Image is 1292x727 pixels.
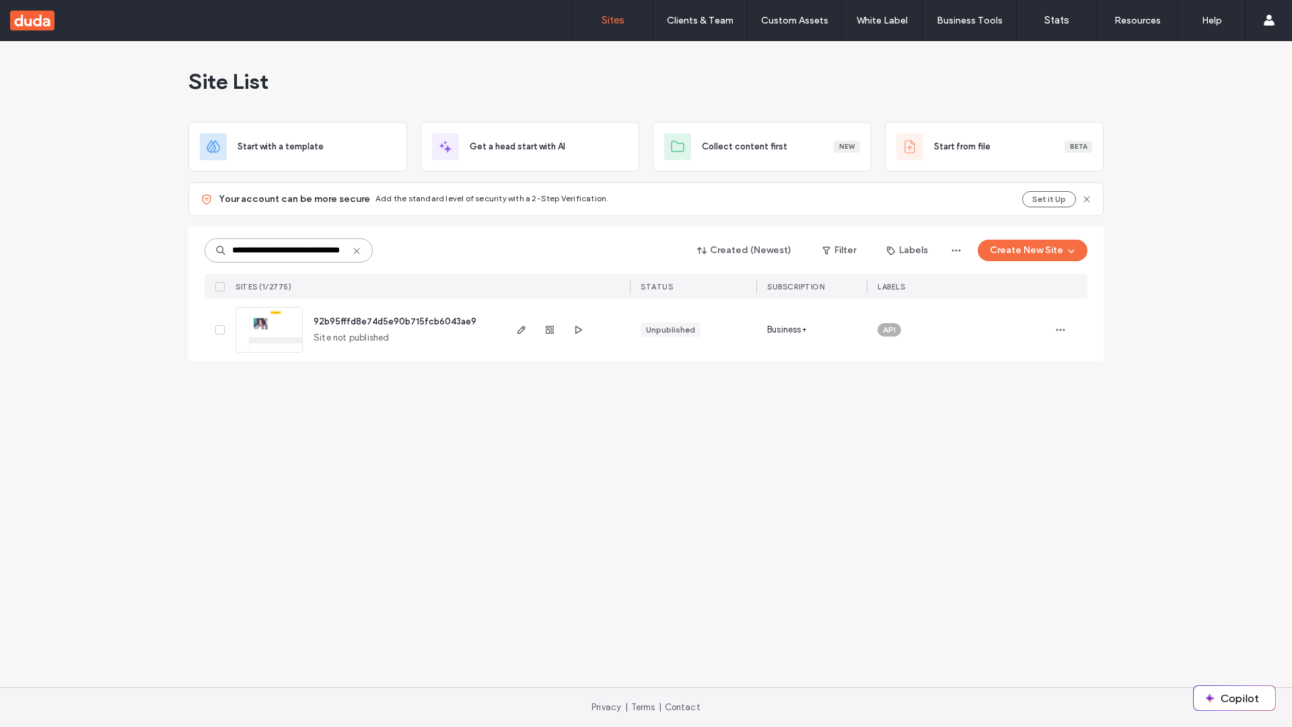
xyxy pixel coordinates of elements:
[1194,686,1275,710] button: Copilot
[665,702,701,712] a: Contact
[857,15,908,26] label: White Label
[875,240,940,261] button: Labels
[761,15,828,26] label: Custom Assets
[1202,15,1222,26] label: Help
[421,122,639,172] div: Get a head start with AI
[937,15,1003,26] label: Business Tools
[375,193,608,203] span: Add the standard level of security with a 2-Step Verification.
[1022,191,1076,207] button: Set it Up
[602,14,624,26] label: Sites
[641,282,673,291] span: STATUS
[809,240,869,261] button: Filter
[314,316,476,326] a: 92b95fffd8e74d5e90b715fcb6043ae9
[767,282,824,291] span: SUBSCRIPTION
[667,15,733,26] label: Clients & Team
[686,240,803,261] button: Created (Newest)
[236,282,291,291] span: SITES (1/2775)
[470,140,565,153] span: Get a head start with AI
[1065,141,1092,153] div: Beta
[702,140,787,153] span: Collect content first
[631,702,655,712] a: Terms
[934,140,991,153] span: Start from file
[834,141,860,153] div: New
[1044,14,1069,26] label: Stats
[653,122,871,172] div: Collect content firstNew
[591,702,621,712] a: Privacy
[978,240,1087,261] button: Create New Site
[659,702,661,712] span: |
[1114,15,1161,26] label: Resources
[625,702,628,712] span: |
[219,193,370,206] span: Your account can be more secure
[314,331,390,345] span: Site not published
[767,323,807,337] span: Business+
[883,324,896,336] span: API
[877,282,905,291] span: LABELS
[238,140,324,153] span: Start with a template
[885,122,1104,172] div: Start from fileBeta
[188,68,268,95] span: Site List
[646,324,695,336] div: Unpublished
[188,122,407,172] div: Start with a template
